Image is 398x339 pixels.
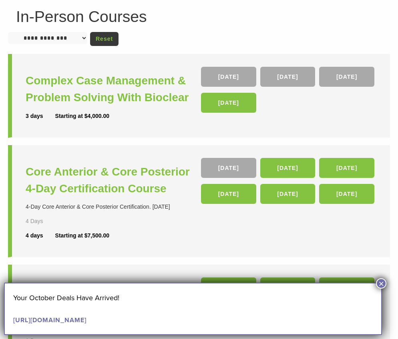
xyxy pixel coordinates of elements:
[201,277,376,327] div: , , , , ,
[26,203,201,211] div: 4-Day Core Anterior & Core Posterior Certification. [DATE]
[201,67,376,117] div: , , ,
[260,277,316,297] a: [DATE]
[201,93,256,113] a: [DATE]
[13,316,86,324] a: [URL][DOMAIN_NAME]
[319,67,374,87] a: [DATE]
[260,158,316,178] a: [DATE]
[376,278,386,289] button: Close
[201,158,376,208] div: , , , , ,
[26,72,201,106] a: Complex Case Management & Problem Solving With Bioclear
[260,184,316,204] a: [DATE]
[90,32,119,46] a: Reset
[319,158,374,178] a: [DATE]
[319,277,374,297] a: [DATE]
[55,231,109,240] div: Starting at $7,500.00
[201,158,256,178] a: [DATE]
[201,67,256,87] a: [DATE]
[26,112,55,120] div: 3 days
[16,9,382,24] h1: In-Person Courses
[319,184,374,204] a: [DATE]
[26,164,201,197] a: Core Anterior & Core Posterior 4-Day Certification Course
[201,184,256,204] a: [DATE]
[13,292,373,304] p: Your October Deals Have Arrived!
[26,231,55,240] div: 4 days
[55,112,109,120] div: Starting at $4,000.00
[26,217,52,225] div: 4 Days
[260,67,316,87] a: [DATE]
[201,277,256,297] a: [DATE]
